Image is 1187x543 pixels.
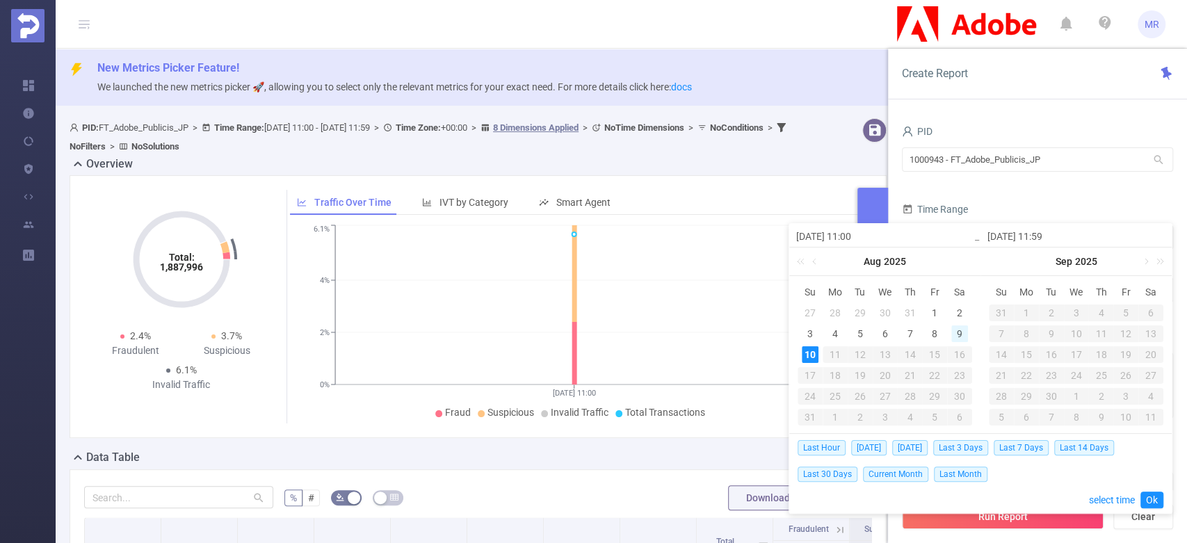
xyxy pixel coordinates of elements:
td: September 3, 2025 [873,407,898,428]
span: 3.7% [221,330,242,341]
td: September 13, 2025 [1138,323,1163,344]
td: August 19, 2025 [848,365,873,386]
span: FT_Adobe_Publicis_JP [DATE] 11:00 - [DATE] 11:59 +00:00 [70,122,789,152]
td: August 25, 2025 [823,386,848,407]
div: 14 [897,346,922,363]
th: Sun [989,282,1014,302]
span: Time Range [902,204,968,215]
span: % [290,492,297,503]
th: Tue [848,282,873,302]
div: 24 [1064,367,1089,384]
span: Mo [823,286,848,298]
td: October 7, 2025 [1039,407,1064,428]
th: Sat [947,282,972,302]
td: September 6, 2025 [1138,302,1163,323]
span: Tu [1039,286,1064,298]
b: Time Zone: [396,122,441,133]
span: Suspicious [864,524,905,534]
span: New Metrics Picker Feature! [97,61,239,74]
td: September 5, 2025 [1113,302,1138,323]
div: 13 [1138,325,1163,342]
span: Th [897,286,922,298]
td: September 2, 2025 [1039,302,1064,323]
td: October 4, 2025 [1138,386,1163,407]
td: September 11, 2025 [1088,323,1113,344]
div: 12 [1113,325,1138,342]
td: September 23, 2025 [1039,365,1064,386]
td: September 4, 2025 [1088,302,1113,323]
b: No Solutions [131,141,179,152]
div: 4 [1138,388,1163,405]
td: September 9, 2025 [1039,323,1064,344]
div: 3 [1113,388,1138,405]
td: September 1, 2025 [1014,302,1039,323]
div: 3 [873,409,898,426]
td: September 10, 2025 [1064,323,1089,344]
span: Last Month [934,467,987,482]
th: Thu [897,282,922,302]
div: 5 [922,409,947,426]
td: October 2, 2025 [1088,386,1113,407]
tspan: 4% [320,276,330,285]
div: 19 [848,367,873,384]
td: August 15, 2025 [922,344,947,365]
div: 1 [1064,388,1089,405]
th: Fri [922,282,947,302]
div: 27 [1138,367,1163,384]
tspan: 0% [320,380,330,389]
td: August 5, 2025 [848,323,873,344]
td: September 5, 2025 [922,407,947,428]
th: Fri [1113,282,1138,302]
td: August 10, 2025 [798,344,823,365]
span: Traffic Over Time [314,197,391,208]
b: PID: [82,122,99,133]
td: September 25, 2025 [1088,365,1113,386]
td: August 26, 2025 [848,386,873,407]
div: 8 [926,325,943,342]
tspan: 6.1% [314,225,330,234]
div: 31 [989,305,1014,321]
span: > [188,122,202,133]
div: 30 [1039,388,1064,405]
button: Run Report [902,504,1104,529]
span: Last 30 Days [798,467,857,482]
td: July 29, 2025 [848,302,873,323]
div: 22 [922,367,947,384]
td: October 8, 2025 [1064,407,1089,428]
tspan: 2% [320,328,330,337]
td: October 3, 2025 [1113,386,1138,407]
h2: Overview [86,156,133,172]
div: 31 [798,409,823,426]
td: August 12, 2025 [848,344,873,365]
div: 24 [798,388,823,405]
div: 29 [852,305,869,321]
div: 12 [848,346,873,363]
span: Th [1088,286,1113,298]
td: August 4, 2025 [823,323,848,344]
div: 8 [1064,409,1089,426]
td: August 30, 2025 [947,386,972,407]
span: > [579,122,592,133]
span: We [1064,286,1089,298]
div: 28 [827,305,843,321]
i: icon: bg-colors [336,493,344,501]
div: 7 [901,325,918,342]
a: select time [1089,487,1135,513]
div: 27 [873,388,898,405]
td: October 10, 2025 [1113,407,1138,428]
div: 4 [897,409,922,426]
td: August 24, 2025 [798,386,823,407]
div: 11 [1138,409,1163,426]
th: Sat [1138,282,1163,302]
td: September 6, 2025 [947,407,972,428]
span: > [684,122,697,133]
span: > [106,141,119,152]
a: Next year (Control + right) [1149,248,1167,275]
td: August 17, 2025 [798,365,823,386]
td: September 29, 2025 [1014,386,1039,407]
div: 6 [1014,409,1039,426]
button: Clear [1113,504,1173,529]
span: Fraud [445,407,471,418]
span: 2.4% [130,330,151,341]
td: September 19, 2025 [1113,344,1138,365]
